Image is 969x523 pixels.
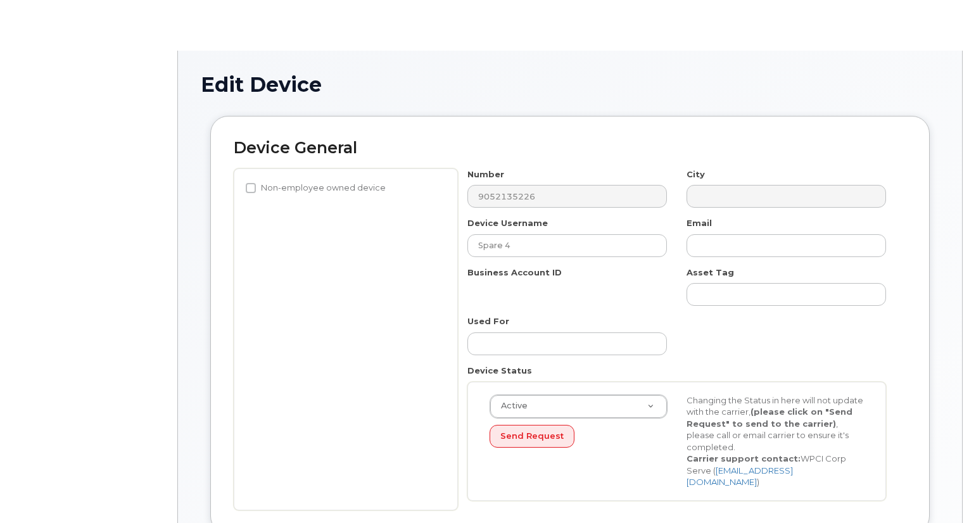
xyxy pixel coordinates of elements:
[246,180,386,196] label: Non-employee owned device
[687,465,793,488] a: [EMAIL_ADDRESS][DOMAIN_NAME]
[467,168,504,180] label: Number
[687,453,801,463] strong: Carrier support contact:
[677,394,874,489] div: Changing the Status in here will not update with the carrier, , please call or email carrier to e...
[490,425,574,448] button: Send Request
[687,168,705,180] label: City
[490,395,667,418] a: Active
[246,183,256,193] input: Non-employee owned device
[467,365,532,377] label: Device Status
[201,73,939,96] h1: Edit Device
[467,267,562,279] label: Business Account ID
[467,217,548,229] label: Device Username
[687,217,712,229] label: Email
[687,267,734,279] label: Asset Tag
[493,400,528,412] span: Active
[234,139,906,157] h2: Device General
[687,406,852,429] strong: (please click on "Send Request" to send to the carrier)
[467,315,509,327] label: Used For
